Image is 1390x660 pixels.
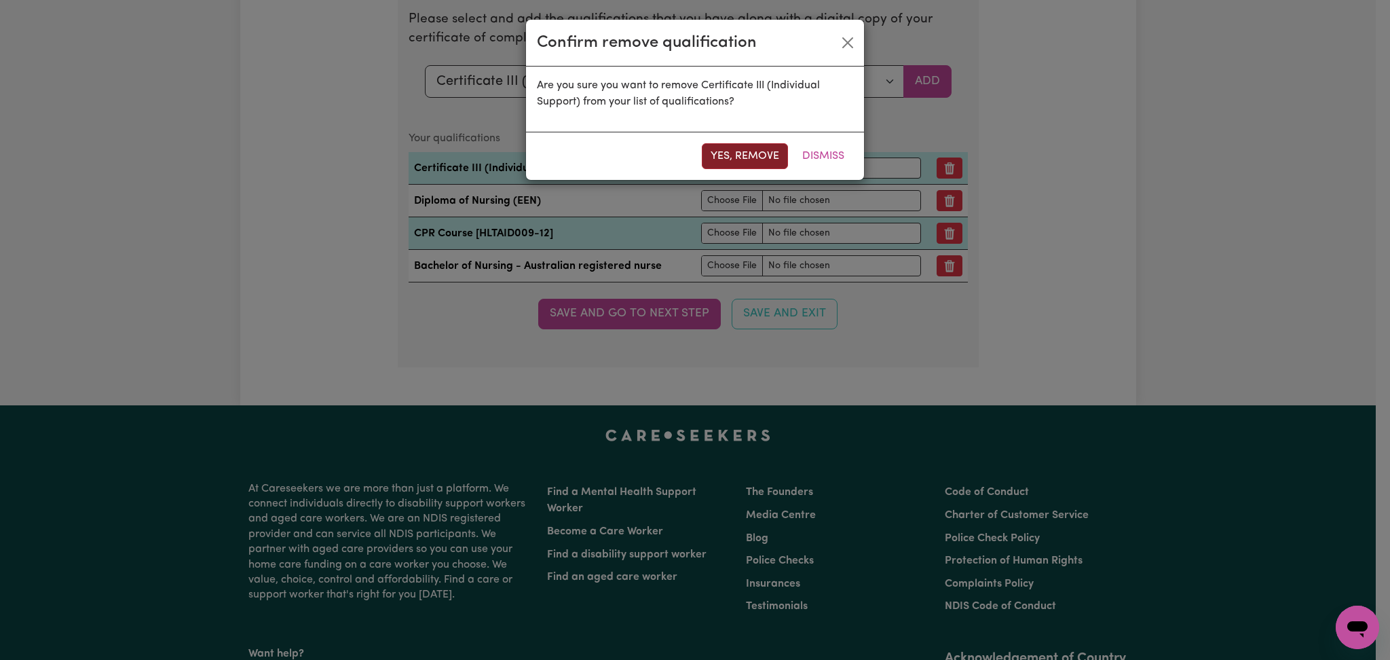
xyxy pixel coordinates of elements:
div: Confirm remove qualification [537,31,757,55]
button: Dismiss [793,143,853,169]
button: Close [837,32,859,54]
iframe: Button to launch messaging window [1336,606,1379,649]
p: Are you sure you want to remove Certificate III (Individual Support) from your list of qualificat... [537,77,853,110]
button: Yes, remove [702,143,788,169]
